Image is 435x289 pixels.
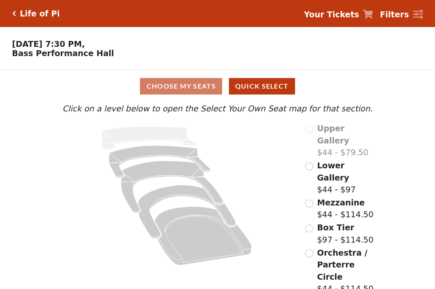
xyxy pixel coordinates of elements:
[317,161,349,182] span: Lower Gallery
[317,124,349,145] span: Upper Gallery
[317,248,367,281] span: Orchestra / Parterre Circle
[317,122,375,159] label: $44 - $79.50
[12,11,16,16] a: Click here to go back to filters
[109,146,211,178] path: Lower Gallery - Seats Available: 170
[229,78,295,95] button: Quick Select
[20,9,60,19] h5: Life of Pi
[155,207,252,265] path: Orchestra / Parterre Circle - Seats Available: 32
[304,8,373,21] a: Your Tickets
[317,198,365,207] span: Mezzanine
[317,223,354,232] span: Box Tier
[102,127,198,150] path: Upper Gallery - Seats Available: 0
[317,197,373,221] label: $44 - $114.50
[380,8,423,21] a: Filters
[60,103,375,115] p: Click on a level below to open the Select Your Own Seat map for that section.
[304,10,359,19] strong: Your Tickets
[380,10,409,19] strong: Filters
[317,159,375,196] label: $44 - $97
[317,221,373,246] label: $97 - $114.50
